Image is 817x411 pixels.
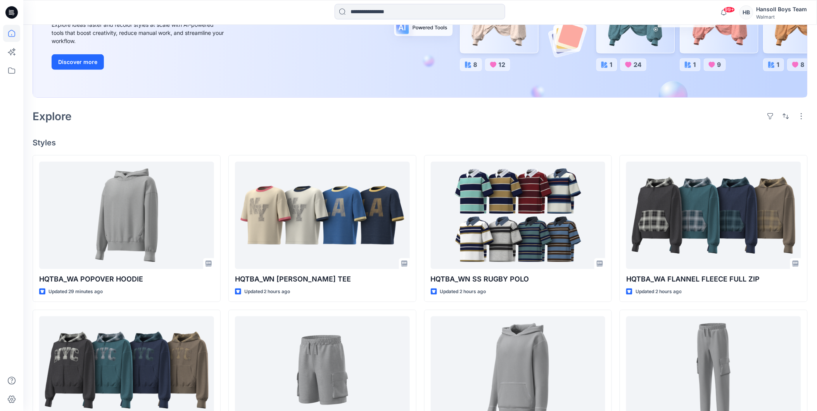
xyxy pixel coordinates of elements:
[48,288,103,296] p: Updated 29 minutes ago
[626,274,801,285] p: HQTBA_WA FLANNEL FLEECE FULL ZIP
[39,274,214,285] p: HQTBA_WA POPOVER HOODIE
[33,110,72,123] h2: Explore
[724,7,735,13] span: 99+
[431,274,606,285] p: HQTBA_WN SS RUGBY POLO
[440,288,486,296] p: Updated 2 hours ago
[431,162,606,269] a: HQTBA_WN SS RUGBY POLO
[33,138,808,147] h4: Styles
[757,14,807,20] div: Walmart
[39,162,214,269] a: HQTBA_WA POPOVER HOODIE
[235,162,410,269] a: HQTBA_WN SS RINGER TEE
[235,274,410,285] p: HQTBA_WN [PERSON_NAME] TEE
[244,288,290,296] p: Updated 2 hours ago
[52,21,226,45] div: Explore ideas faster and recolor styles at scale with AI-powered tools that boost creativity, red...
[739,5,753,19] div: HB
[757,5,807,14] div: Hansoll Boys Team
[626,162,801,269] a: HQTBA_WA FLANNEL FLEECE FULL ZIP
[52,54,104,70] button: Discover more
[636,288,682,296] p: Updated 2 hours ago
[52,54,226,70] a: Discover more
